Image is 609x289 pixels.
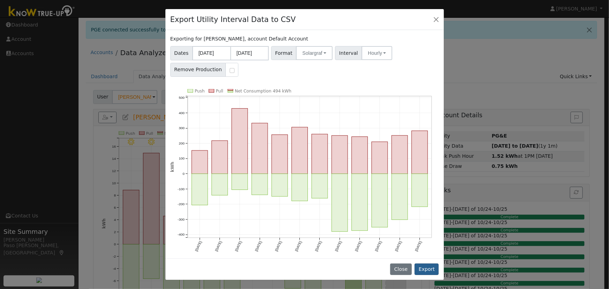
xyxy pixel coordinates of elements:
rect: onclick="" [412,131,428,174]
text: 100 [179,157,185,161]
rect: onclick="" [192,174,208,205]
text: -200 [178,202,185,206]
text: [DATE] [194,240,202,252]
rect: onclick="" [272,174,288,197]
label: Exporting for [PERSON_NAME], account Default Account [170,35,308,43]
text: [DATE] [234,240,242,252]
rect: onclick="" [412,174,428,207]
text: Net Consumption 494 kWh [235,89,291,94]
h4: Export Utility Interval Data to CSV [170,14,296,25]
rect: onclick="" [211,141,228,174]
rect: onclick="" [211,174,228,195]
rect: onclick="" [352,174,368,231]
text: 500 [179,96,185,99]
span: Format [271,46,297,60]
span: Dates [170,46,193,60]
span: Remove Production [170,63,226,77]
rect: onclick="" [392,135,408,174]
rect: onclick="" [332,135,348,174]
text: Push [195,89,205,94]
text: -100 [178,187,185,191]
button: Hourly [362,46,392,60]
rect: onclick="" [192,150,208,174]
text: [DATE] [254,240,262,252]
button: Close [431,14,441,24]
text: [DATE] [334,240,342,252]
rect: onclick="" [272,135,288,174]
rect: onclick="" [392,174,408,220]
text: [DATE] [374,240,383,252]
text: [DATE] [274,240,282,252]
text: 0 [183,172,185,176]
text: [DATE] [214,240,222,252]
rect: onclick="" [312,174,328,198]
text: kWh [170,162,175,172]
rect: onclick="" [352,137,368,174]
text: 200 [179,141,185,145]
rect: onclick="" [372,174,388,227]
rect: onclick="" [252,123,268,174]
text: [DATE] [394,240,402,252]
text: -300 [178,217,185,221]
rect: onclick="" [372,142,388,174]
text: [DATE] [314,240,322,252]
rect: onclick="" [292,127,308,174]
rect: onclick="" [232,109,248,174]
text: -400 [178,233,185,237]
rect: onclick="" [312,134,328,174]
span: Interval [335,46,362,60]
button: Close [390,264,411,275]
button: Export [415,264,439,275]
text: Pull [216,89,223,94]
rect: onclick="" [332,174,348,232]
text: [DATE] [415,240,423,252]
rect: onclick="" [292,174,308,201]
rect: onclick="" [232,174,248,190]
text: 300 [179,126,185,130]
rect: onclick="" [252,174,268,195]
button: Solargraf [296,46,333,60]
text: 400 [179,111,185,115]
text: [DATE] [355,240,363,252]
text: [DATE] [294,240,302,252]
